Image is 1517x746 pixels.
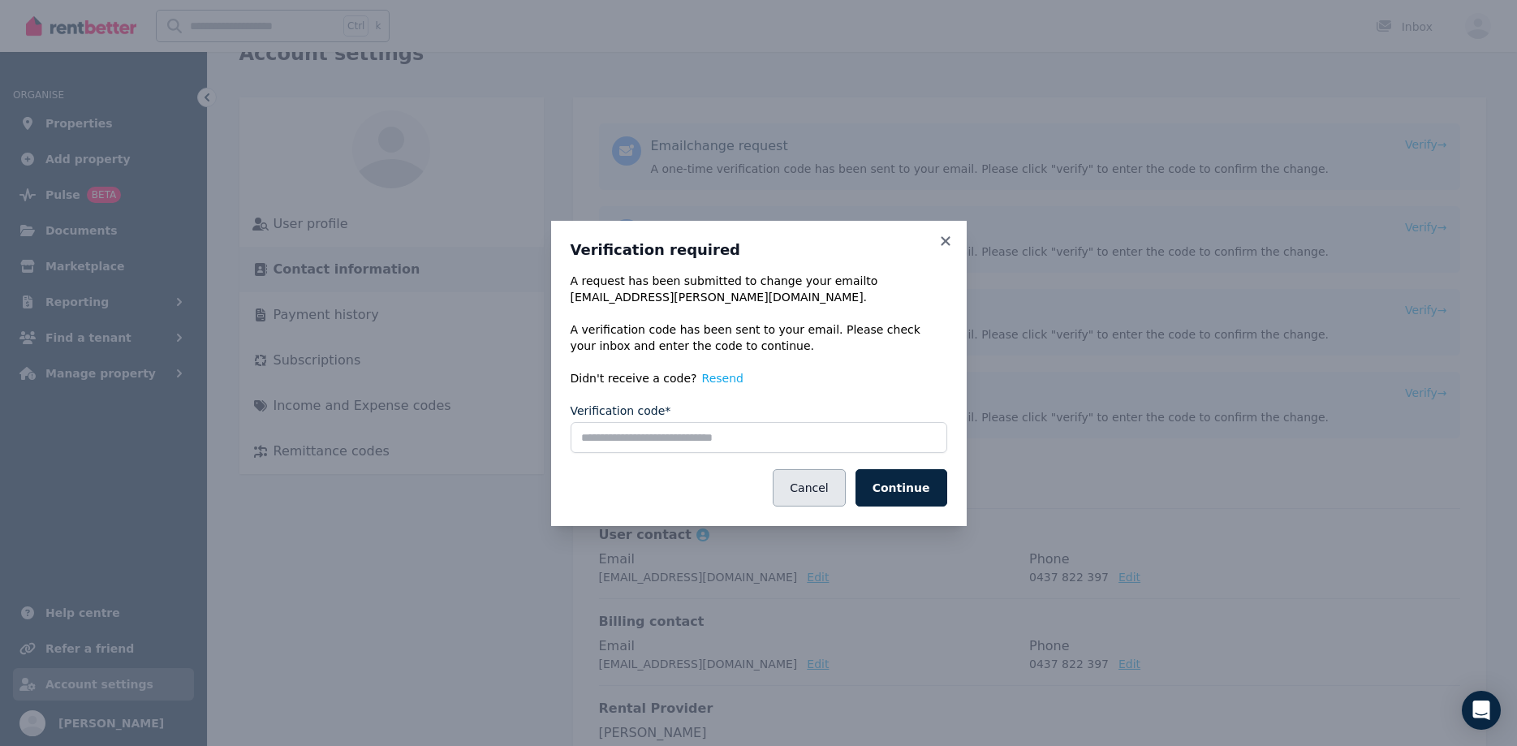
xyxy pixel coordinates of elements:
[571,370,697,386] span: Didn't receive a code?
[855,469,947,507] button: Continue
[702,370,743,386] button: Resend
[571,273,947,305] div: A request has been submitted to change your email to [EMAIL_ADDRESS][PERSON_NAME][DOMAIN_NAME] .
[571,403,671,419] label: Verification code*
[1462,691,1501,730] div: Open Intercom Messenger
[571,321,947,354] p: A verification code has been sent to your email. Please check your inbox and enter the code to co...
[773,469,845,507] button: Cancel
[571,240,947,260] h3: Verification required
